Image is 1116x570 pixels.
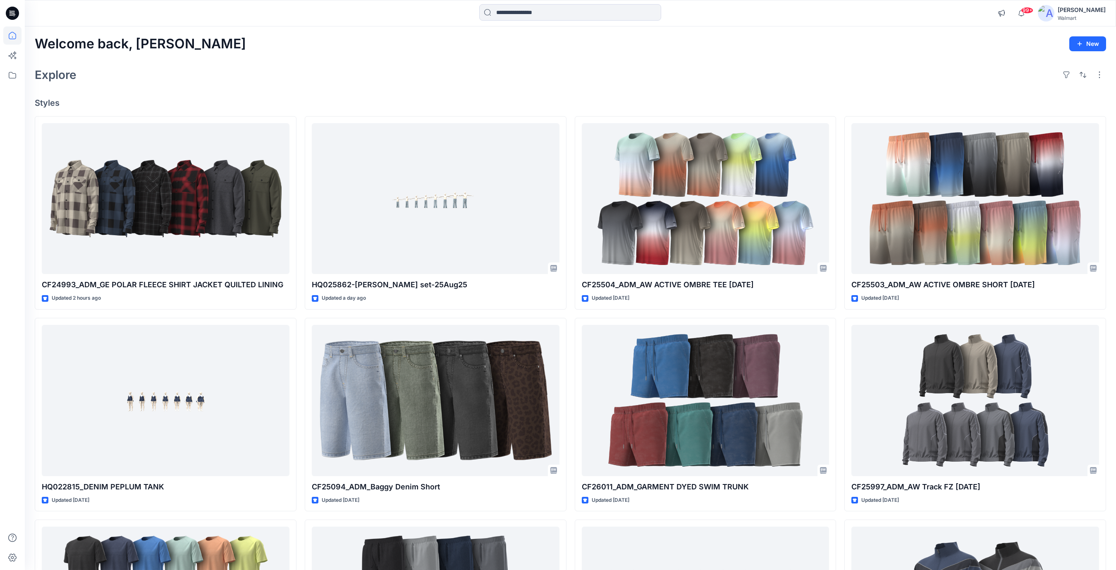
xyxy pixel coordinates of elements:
a: HQ022815_DENIM PEPLUM TANK [42,325,289,476]
p: Updated [DATE] [322,496,359,505]
a: CF24993_ADM_GE POLAR FLEECE SHIRT JACKET QUILTED LINING [42,123,289,274]
div: Walmart [1058,15,1106,21]
p: CF26011_ADM_GARMENT DYED SWIM TRUNK [582,481,829,493]
span: 99+ [1021,7,1033,14]
p: Updated [DATE] [592,294,629,303]
p: Updated [DATE] [592,496,629,505]
button: New [1069,36,1106,51]
h2: Explore [35,68,76,81]
p: CF24993_ADM_GE POLAR FLEECE SHIRT JACKET QUILTED LINING [42,279,289,291]
p: Updated [DATE] [861,496,899,505]
img: avatar [1038,5,1054,21]
p: HQ025862-[PERSON_NAME] set-25Aug25 [312,279,559,291]
p: Updated [DATE] [52,496,89,505]
h4: Styles [35,98,1106,108]
a: CF25997_ADM_AW Track FZ 16AUG25 [851,325,1099,476]
p: CF25504_ADM_AW ACTIVE OMBRE TEE [DATE] [582,279,829,291]
a: CF25503_ADM_AW ACTIVE OMBRE SHORT 23MAY25 [851,123,1099,274]
p: Updated 2 hours ago [52,294,101,303]
p: HQ022815_DENIM PEPLUM TANK [42,481,289,493]
div: [PERSON_NAME] [1058,5,1106,15]
p: CF25094_ADM_Baggy Denim Short [312,481,559,493]
p: CF25997_ADM_AW Track FZ [DATE] [851,481,1099,493]
a: CF25504_ADM_AW ACTIVE OMBRE TEE 23MAY25 [582,123,829,274]
p: Updated a day ago [322,294,366,303]
a: CF25094_ADM_Baggy Denim Short [312,325,559,476]
p: CF25503_ADM_AW ACTIVE OMBRE SHORT [DATE] [851,279,1099,291]
h2: Welcome back, [PERSON_NAME] [35,36,246,52]
a: HQ025862-BAGGY DENIM JEAN-Size set-25Aug25 [312,123,559,274]
a: CF26011_ADM_GARMENT DYED SWIM TRUNK [582,325,829,476]
p: Updated [DATE] [861,294,899,303]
